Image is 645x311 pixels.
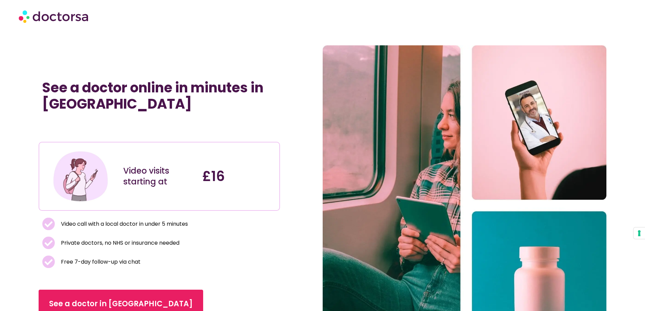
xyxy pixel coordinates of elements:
iframe: Customer reviews powered by Trustpilot [42,119,144,127]
div: Video visits starting at [123,165,195,187]
iframe: Customer reviews powered by Trustpilot [42,127,276,135]
button: Your consent preferences for tracking technologies [633,227,645,239]
span: Free 7-day follow-up via chat [59,257,141,267]
span: See a doctor in [GEOGRAPHIC_DATA] [49,298,193,309]
span: Video call with a local doctor in under 5 minutes [59,219,188,229]
h4: £16 [202,168,274,184]
span: Private doctors, no NHS or insurance needed [59,238,179,248]
h1: See a doctor online in minutes in [GEOGRAPHIC_DATA] [42,80,276,112]
img: Illustration depicting a young woman in a casual outfit, engaged with her smartphone. She has a p... [52,148,109,205]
